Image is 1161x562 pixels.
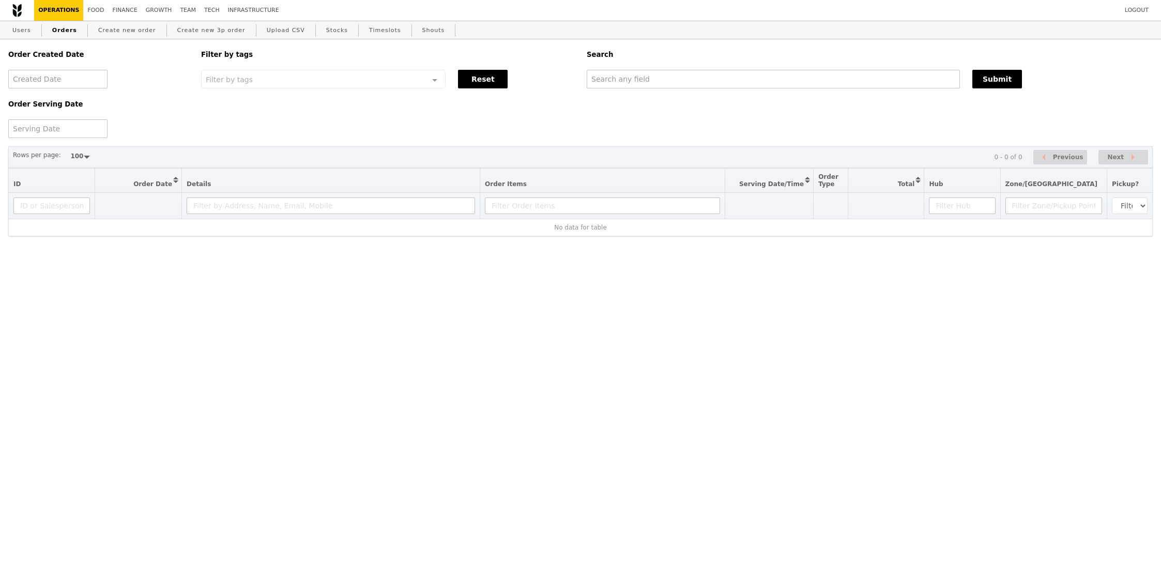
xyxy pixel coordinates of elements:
[1112,180,1139,188] span: Pickup?
[418,21,449,40] a: Shouts
[187,180,211,188] span: Details
[365,21,405,40] a: Timeslots
[994,154,1022,161] div: 0 - 0 of 0
[485,198,720,214] input: Filter Order Items
[929,180,943,188] span: Hub
[458,70,508,88] button: Reset
[263,21,309,40] a: Upload CSV
[13,198,90,214] input: ID or Salesperson name
[818,173,838,188] span: Order Type
[206,74,253,84] span: Filter by tags
[201,51,574,58] h5: Filter by tags
[587,70,960,88] input: Search any field
[587,51,1153,58] h5: Search
[1005,180,1098,188] span: Zone/[GEOGRAPHIC_DATA]
[1053,151,1083,163] span: Previous
[94,21,160,40] a: Create new order
[173,21,250,40] a: Create new 3p order
[322,21,352,40] a: Stocks
[187,198,475,214] input: Filter by Address, Name, Email, Mobile
[13,180,21,188] span: ID
[48,21,81,40] a: Orders
[8,119,108,138] input: Serving Date
[972,70,1022,88] button: Submit
[13,150,61,160] label: Rows per page:
[8,70,108,88] input: Created Date
[8,21,35,40] a: Users
[1098,150,1148,165] button: Next
[12,4,22,17] img: Grain logo
[1033,150,1087,165] button: Previous
[13,224,1148,231] div: No data for table
[1005,198,1103,214] input: Filter Zone/Pickup Point
[1107,151,1124,163] span: Next
[929,198,995,214] input: Filter Hub
[8,51,189,58] h5: Order Created Date
[8,100,189,108] h5: Order Serving Date
[485,180,527,188] span: Order Items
